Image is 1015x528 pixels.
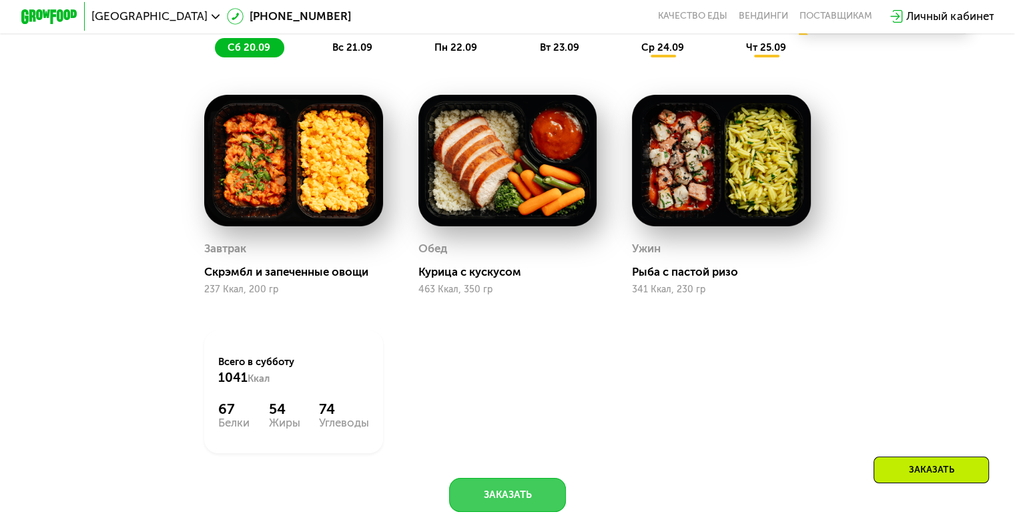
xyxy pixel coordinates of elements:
div: Белки [218,417,250,429]
div: 74 [319,401,369,417]
span: ср 24.09 [641,41,684,53]
div: 341 Ккал, 230 гр [632,284,811,295]
div: 237 Ккал, 200 гр [204,284,383,295]
div: Жиры [269,417,300,429]
div: Углеводы [319,417,369,429]
div: поставщикам [799,11,872,22]
span: [GEOGRAPHIC_DATA] [91,11,208,22]
button: Заказать [449,478,566,512]
div: Личный кабинет [906,8,994,25]
div: Завтрак [204,238,246,260]
a: Качество еды [658,11,727,22]
span: вт 23.09 [539,41,579,53]
div: 54 [269,401,300,417]
div: Курица с кускусом [418,265,608,279]
div: Всего в субботу [218,355,368,386]
span: 1041 [218,370,248,385]
span: пн 22.09 [434,41,477,53]
a: [PHONE_NUMBER] [227,8,351,25]
a: Вендинги [739,11,788,22]
span: вс 21.09 [332,41,372,53]
div: 463 Ккал, 350 гр [418,284,597,295]
div: 67 [218,401,250,417]
div: Рыба с пастой ризо [632,265,821,279]
div: Ужин [632,238,661,260]
span: Ккал [248,372,270,384]
div: Обед [418,238,447,260]
div: Заказать [874,457,989,483]
span: сб 20.09 [228,41,270,53]
span: чт 25.09 [746,41,786,53]
div: Скрэмбл и запеченные овощи [204,265,394,279]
